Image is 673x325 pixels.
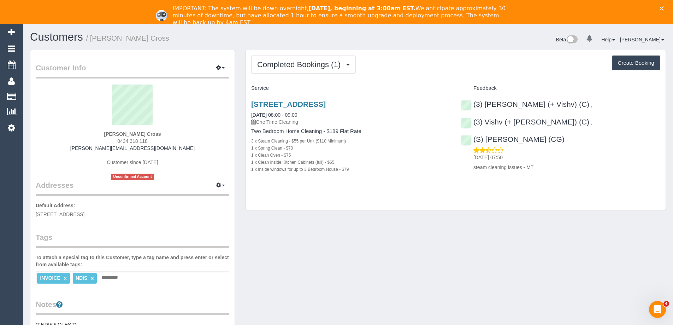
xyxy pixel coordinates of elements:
[601,37,615,42] a: Help
[111,174,154,180] span: Unconfirmed Account
[251,160,334,165] small: 1 x Clean Inside Kitchen Cabinets (full) - $65
[461,135,565,143] a: (S) [PERSON_NAME] (CG)
[70,145,195,151] a: [PERSON_NAME][EMAIL_ADDRESS][DOMAIN_NAME]
[461,85,660,91] h4: Feedback
[473,154,660,161] p: [DATE] 07:50
[251,100,326,108] a: [STREET_ADDRESS]
[461,118,589,126] a: (3) Vishv (+ [PERSON_NAME]) (C)
[473,164,660,171] p: steam cleaning issues - MT
[90,275,94,282] a: ×
[36,254,229,268] label: To attach a special tag to this Customer, type a tag name and press enter or select from availabl...
[36,232,229,248] legend: Tags
[612,56,660,70] button: Create Booking
[36,211,84,217] span: [STREET_ADDRESS]
[156,10,167,21] img: Profile image for Ellie
[663,301,669,307] span: 4
[566,35,578,45] img: New interface
[251,153,291,158] small: 1 x Clean Oven - $75
[649,301,666,318] iframe: Intercom live chat
[36,299,229,315] legend: Notes
[251,56,356,74] button: Completed Bookings (1)
[86,34,169,42] small: / [PERSON_NAME] Cross
[36,63,229,79] legend: Customer Info
[620,37,664,42] a: [PERSON_NAME]
[104,131,161,137] strong: [PERSON_NAME] Cross
[107,159,158,165] span: Customer since [DATE]
[173,5,506,26] div: IMPORTANT: The system will be down overnight, We anticipate approximately 30 minutes of downtime,...
[556,37,578,42] a: Beta
[308,5,415,12] b: [DATE], beginning at 3:00am EST.
[251,85,450,91] h4: Service
[257,60,344,69] span: Completed Bookings (1)
[76,275,87,281] span: NDIS
[251,112,297,118] a: [DATE] 08:00 - 09:00
[117,138,148,144] span: 0434 318 118
[251,139,346,144] small: 3 x Steam Cleaning - $55 per Unit ($110 Minimum)
[251,146,293,151] small: 1 x Spring Clean - $70
[40,275,60,281] span: INVOICE
[461,100,589,108] a: (3) [PERSON_NAME] (+ Vishv) (C)
[660,6,667,11] div: Close
[251,118,450,126] p: One Time Cleaning
[36,202,75,209] label: Default Address:
[30,31,83,43] a: Customers
[591,102,592,108] span: ,
[251,167,349,172] small: 1 x Inside windows for up to 3 Bedroom House - $79
[591,120,592,126] span: ,
[251,128,450,134] h4: Two Bedroom Home Cleaning - $189 Flat Rate
[64,275,67,282] a: ×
